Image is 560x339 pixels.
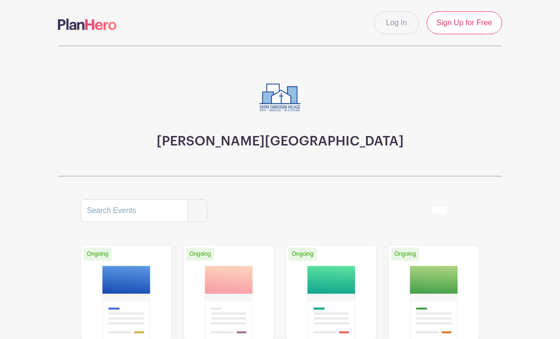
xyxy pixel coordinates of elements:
div: order and view [432,207,479,214]
input: Search Events [81,199,188,222]
a: Log In [374,11,419,34]
h3: [PERSON_NAME][GEOGRAPHIC_DATA] [157,134,404,149]
img: logo-507f7623f17ff9eddc593b1ce0a138ce2505c220e1c5a4e2b4648c50719b7d32.svg [58,19,117,30]
a: Sign Up for Free [427,11,502,34]
img: sayre-logo-for-planhero%20(1).png [252,69,308,126]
